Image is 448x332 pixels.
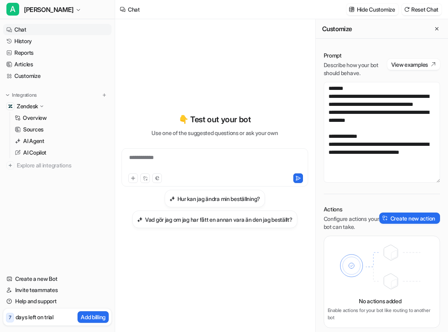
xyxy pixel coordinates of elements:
a: AI Copilot [12,147,112,158]
p: Hide Customize [357,5,395,14]
a: Chat [3,24,112,35]
button: Hur kan jag ändra min beställning?Hur kan jag ändra min beställning? [165,190,265,207]
button: Integrations [3,91,39,99]
a: Create a new Bot [3,273,112,284]
a: Explore all integrations [3,160,112,171]
button: Create new action [379,213,440,224]
button: Hide Customize [346,4,398,15]
div: Chat [128,5,140,14]
img: customize [349,6,354,12]
p: Integrations [12,92,37,98]
img: Zendesk [8,104,13,109]
img: expand menu [5,92,10,98]
p: AI Agent [23,137,44,145]
button: Reset Chat [402,4,442,15]
span: A [6,3,19,16]
button: Close flyout [432,24,442,34]
button: View examples [387,59,440,70]
p: Prompt [324,52,387,60]
p: Overview [23,114,47,122]
p: Zendesk [17,102,38,110]
button: Vad gör jag om jag har fått en annan vara än den jag beställt?Vad gör jag om jag har fått en anna... [132,211,297,228]
h3: Hur kan jag ändra min beställning? [177,195,260,203]
h3: Vad gör jag om jag har fått en annan vara än den jag beställt? [145,215,293,224]
h2: Customize [322,25,352,33]
a: History [3,36,112,47]
img: Vad gör jag om jag har fått en annan vara än den jag beställt? [137,217,143,223]
span: Explore all integrations [17,159,108,172]
p: AI Copilot [23,149,46,157]
p: Add billing [81,313,106,321]
p: Configure actions your bot can take. [324,215,379,231]
img: menu_add.svg [102,92,107,98]
a: AI Agent [12,135,112,147]
p: Actions [324,205,379,213]
p: days left on trial [16,313,54,321]
img: Hur kan jag ändra min beställning? [169,196,175,202]
a: Help and support [3,296,112,307]
img: reset [404,6,410,12]
a: Customize [3,70,112,82]
p: No actions added [359,297,402,305]
a: Articles [3,59,112,70]
a: Sources [12,124,112,135]
img: explore all integrations [6,161,14,169]
p: Sources [23,125,44,133]
p: 7 [9,314,11,321]
p: Enable actions for your bot like routing to another bot [328,307,433,321]
span: [PERSON_NAME] [24,4,74,15]
a: Overview [12,112,112,123]
p: Describe how your bot should behave. [324,61,387,77]
p: Use one of the suggested questions or ask your own [151,129,278,137]
img: create-action-icon.svg [382,215,388,221]
a: Reports [3,47,112,58]
p: 👇 Test out your bot [179,113,251,125]
a: Invite teammates [3,284,112,296]
button: Add billing [78,311,109,323]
